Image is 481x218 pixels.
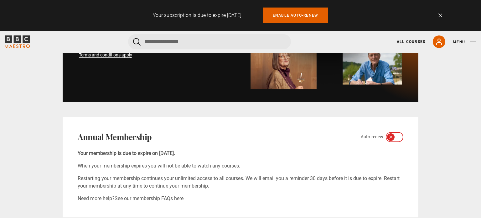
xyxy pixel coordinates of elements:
a: Terms and conditions apply [79,52,132,58]
a: See our membership FAQs here [115,195,184,201]
button: Toggle navigation [453,39,476,45]
p: Your subscription is due to expire [DATE]. [153,12,243,19]
a: Enable auto-renew [263,8,328,23]
p: Need more help? [78,195,403,202]
p: When your membership expires you will not be able to watch any courses. [78,162,403,170]
b: Your membership is due to expire on [DATE]. [78,150,175,156]
h2: Annual Membership [78,132,152,142]
a: All Courses [397,39,425,45]
p: Restarting your membership continues your unlimited access to all courses. We will email you a re... [78,175,403,190]
input: Search [128,34,291,49]
svg: BBC Maestro [5,35,30,48]
button: Submit the search query [133,38,141,46]
span: Auto-renew [361,134,383,140]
